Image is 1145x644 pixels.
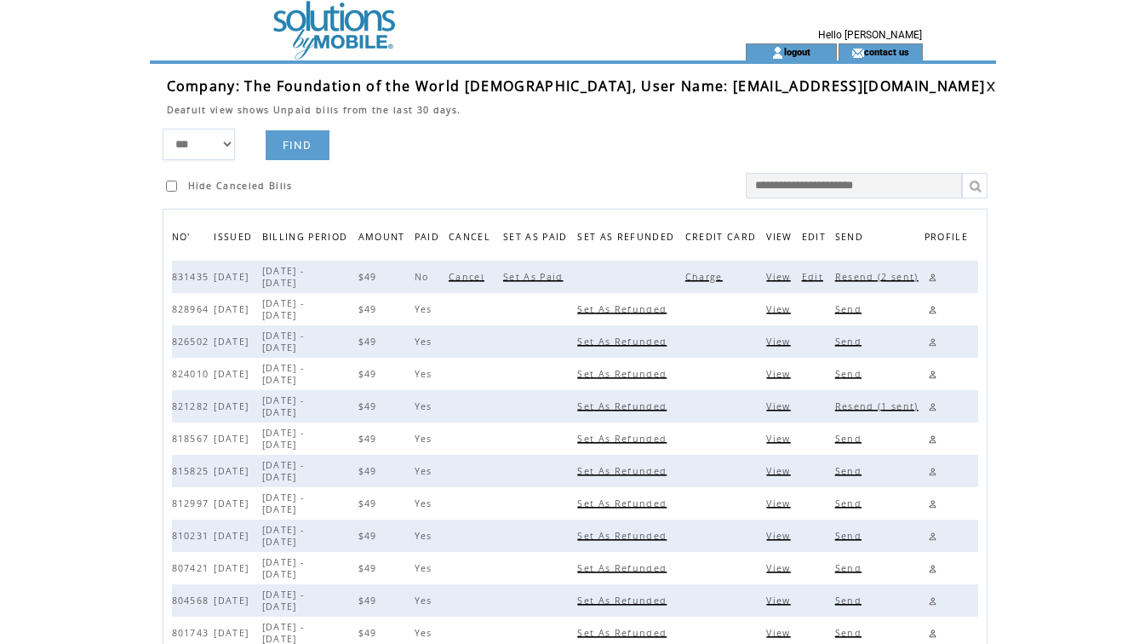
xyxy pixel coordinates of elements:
[358,497,381,509] span: $49
[835,595,866,605] a: Send
[766,271,794,281] a: View
[172,530,214,542] span: 810231
[802,271,827,281] a: Edit
[415,497,437,509] span: Yes
[835,336,866,346] a: Send
[766,303,794,315] span: Click to view this bill
[262,362,305,386] span: [DATE] - [DATE]
[503,227,572,251] span: SET AS PAID
[172,231,195,241] a: NO'
[415,303,437,315] span: Yes
[167,77,986,95] span: Company: The Foundation of the World [DEMOGRAPHIC_DATA], User Name: [EMAIL_ADDRESS][DOMAIN_NAME]
[172,627,214,639] span: 801743
[172,227,195,251] span: NO'
[262,427,305,451] span: [DATE] - [DATE]
[577,336,671,348] span: Click to set this bill as refunded
[577,227,678,251] span: SET AS REFUNDED
[214,465,253,477] span: [DATE]
[172,336,214,348] span: 826502
[685,227,761,251] span: CREDIT CARD
[172,497,214,509] span: 812997
[577,465,671,475] a: Set As Refunded
[262,231,352,241] a: BILLING PERIOD
[766,368,794,380] span: Click to view this bill
[766,368,794,378] a: View
[925,399,941,415] a: Edit profile
[925,269,941,285] a: Edit profile
[172,400,214,412] span: 821282
[214,227,256,251] span: ISSUED
[577,433,671,445] span: Click to set this bill as refunded
[358,368,381,380] span: $49
[766,497,794,508] a: View
[766,562,794,572] a: View
[415,465,437,477] span: Yes
[266,130,329,160] a: FIND
[415,562,437,574] span: Yes
[214,627,253,639] span: [DATE]
[214,271,253,283] span: [DATE]
[577,303,671,315] span: Click to set this bill as refunded
[358,595,381,607] span: $49
[262,459,305,483] span: [DATE] - [DATE]
[835,368,866,378] a: Send
[835,400,923,411] a: Resend (1 sent)
[415,433,437,445] span: Yes
[835,465,866,475] a: Send
[835,530,866,540] a: Send
[766,400,794,411] a: View
[835,303,866,313] a: Send
[358,231,409,241] a: AMOUNT
[577,497,671,508] a: Set As Refunded
[262,227,352,251] span: BILLING PERIOD
[577,465,671,477] span: Click to set this bill as refunded
[262,394,305,418] span: [DATE] - [DATE]
[685,271,727,281] a: Charge
[766,336,794,348] span: Click to view this bill
[835,271,923,281] a: Resend (2 sent)
[358,530,381,542] span: $49
[358,627,381,639] span: $49
[172,303,214,315] span: 828964
[449,271,489,281] a: Cancel
[415,271,433,283] span: No
[577,497,671,509] span: Click to set this bill as refunded
[766,336,794,346] a: View
[766,303,794,313] a: View
[835,497,866,509] span: Click to send this bill to cutomer's email
[577,433,671,443] a: Set As Refunded
[214,433,253,445] span: [DATE]
[835,400,923,412] span: Click to send this bill to cutomer's email, the number is indicated how many times it already sent
[766,400,794,412] span: Click to view this bill
[415,400,437,412] span: Yes
[818,29,922,41] span: Hello [PERSON_NAME]
[925,302,941,318] a: Edit profile
[851,46,864,60] img: contact_us_icon.gif
[766,562,794,574] span: Click to view this bill
[835,627,866,639] span: Click to send this bill to cutomer's email
[925,227,972,251] span: PROFILE
[835,497,866,508] a: Send
[766,433,794,443] a: View
[214,303,253,315] span: [DATE]
[925,496,941,512] a: Edit profile
[925,463,941,480] a: Edit profile
[864,46,909,57] a: contact us
[262,330,305,354] span: [DATE] - [DATE]
[577,595,671,605] a: Set As Refunded
[577,368,671,378] a: Set As Refunded
[925,431,941,447] a: Edit profile
[577,336,671,346] a: Set As Refunded
[766,465,794,475] a: View
[766,530,794,542] span: Click to view this bill
[784,46,810,57] a: logout
[358,400,381,412] span: $49
[262,265,305,289] span: [DATE] - [DATE]
[835,595,866,607] span: Click to send this bill to cutomer's email
[802,227,830,251] span: EDIT
[214,530,253,542] span: [DATE]
[577,400,671,411] a: Set As Refunded
[835,433,866,443] a: Send
[415,530,437,542] span: Yes
[167,104,461,116] span: Deafult view shows Unpaid bills from the last 30 days.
